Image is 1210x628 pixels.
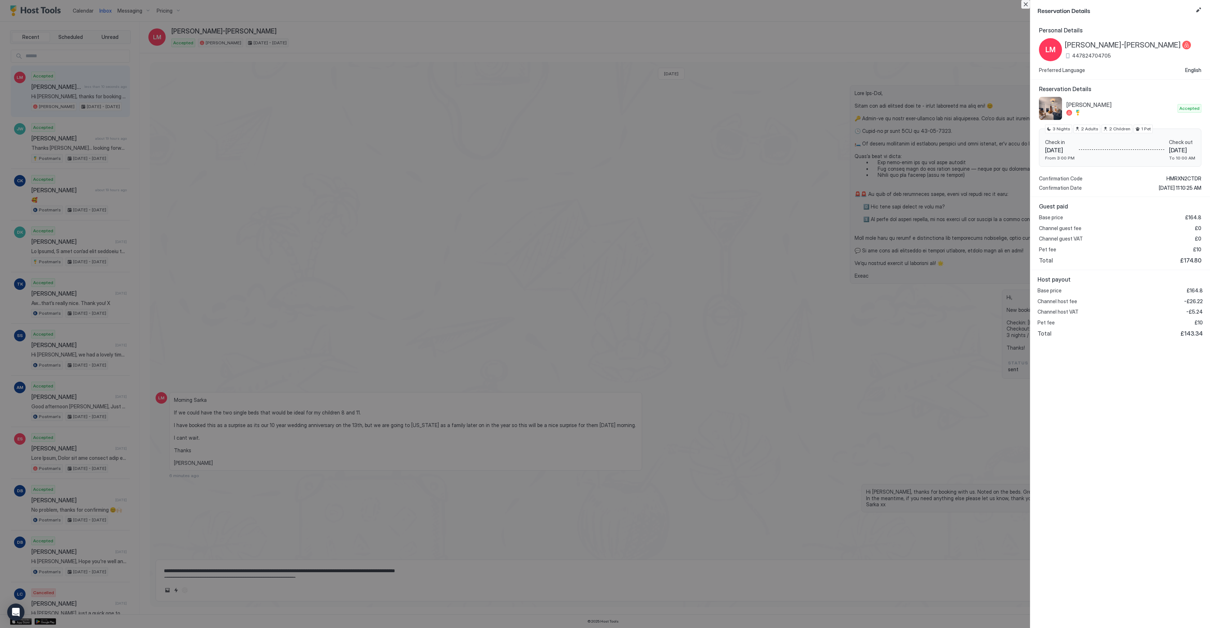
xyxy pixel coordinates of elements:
span: Pet fee [1039,246,1056,253]
span: £10 [1195,319,1203,326]
span: Total [1039,257,1053,264]
span: £164.8 [1185,214,1201,221]
span: Channel guest fee [1039,225,1081,232]
span: Check in [1045,139,1075,145]
span: -£5.24 [1186,309,1203,315]
span: Confirmation Date [1039,185,1082,191]
span: Total [1038,330,1052,337]
span: Channel host VAT [1038,309,1079,315]
span: £143.34 [1180,330,1203,337]
span: £174.80 [1180,257,1201,264]
span: Channel host fee [1038,298,1077,305]
span: Reservation Details [1038,6,1193,15]
span: Guest paid [1039,203,1201,210]
span: £164.8 [1187,287,1203,294]
span: [PERSON_NAME]-[PERSON_NAME] [1065,41,1181,50]
div: listing image [1039,97,1062,120]
span: [DATE] 11:10:25 AM [1159,185,1201,191]
span: £10 [1193,246,1201,253]
span: To 10:00 AM [1169,155,1195,161]
div: Open Intercom Messenger [7,604,24,621]
span: HMRXN2CTDR [1166,175,1201,182]
span: Reservation Details [1039,85,1201,93]
button: Edit reservation [1194,6,1203,14]
span: 2 Adults [1081,126,1098,132]
span: From 3:00 PM [1045,155,1075,161]
span: 1 Pet [1141,126,1151,132]
span: 447824704705 [1072,53,1111,59]
span: Accepted [1179,105,1200,112]
span: £0 [1195,235,1201,242]
span: LM [1045,44,1056,55]
span: Personal Details [1039,27,1201,34]
span: English [1185,67,1201,73]
span: 3 Nights [1053,126,1070,132]
span: £0 [1195,225,1201,232]
span: Base price [1038,287,1062,294]
span: Pet fee [1038,319,1055,326]
span: -£26.22 [1184,298,1203,305]
span: Check out [1169,139,1195,145]
span: Channel guest VAT [1039,235,1083,242]
span: [DATE] [1169,147,1195,154]
span: 2 Children [1109,126,1130,132]
span: [PERSON_NAME] [1066,101,1175,108]
span: [DATE] [1045,147,1075,154]
span: Confirmation Code [1039,175,1083,182]
span: Preferred Language [1039,67,1085,73]
span: Host payout [1038,276,1203,283]
span: Base price [1039,214,1063,221]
